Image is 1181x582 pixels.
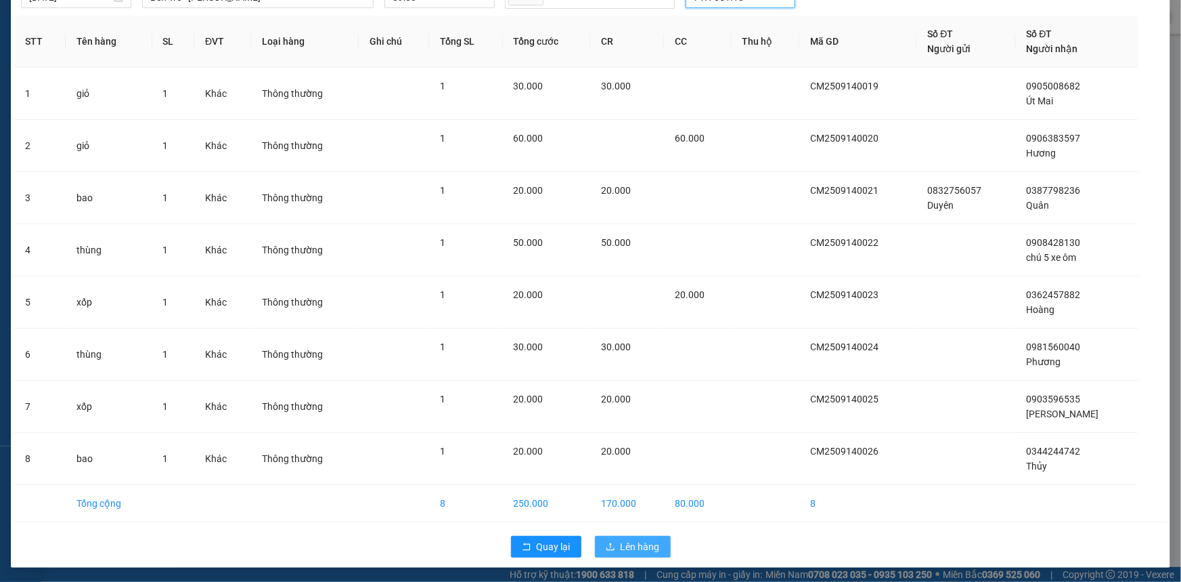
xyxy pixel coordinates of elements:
td: giỏ [66,68,152,120]
span: 1 [440,133,445,144]
span: 50.000 [601,237,631,248]
span: 1 [163,140,169,151]
span: 1 [440,394,445,404]
td: 8 [14,433,66,485]
span: Thủy [1027,461,1048,472]
td: Thông thường [251,120,359,172]
td: Khác [194,68,251,120]
td: Khác [194,381,251,433]
span: Số ĐT [928,28,954,39]
span: 20.000 [675,289,705,300]
span: 1 [440,446,445,457]
span: Số ĐT [1027,28,1052,39]
td: giỏ [66,120,152,172]
span: upload [606,542,615,553]
td: 8 [799,485,917,522]
td: 2 [14,120,66,172]
td: xốp [66,276,152,329]
span: 20.000 [601,394,631,404]
td: Khác [194,224,251,276]
td: 250.000 [503,485,590,522]
span: 1 [440,237,445,248]
span: 20.000 [514,446,543,457]
span: CM2509140020 [810,133,878,144]
td: Khác [194,433,251,485]
span: 0362457882 [1027,289,1081,300]
td: 3 [14,172,66,224]
span: CM2509140021 [810,185,878,196]
span: 60.000 [514,133,543,144]
td: Thông thường [251,172,359,224]
span: 20.000 [514,394,543,404]
span: Người nhận [1027,43,1078,54]
span: 1 [440,341,445,352]
td: bao [66,433,152,485]
span: Người gửi [928,43,971,54]
span: 1 [163,192,169,203]
td: Thông thường [251,433,359,485]
td: 5 [14,276,66,329]
td: 8 [429,485,502,522]
span: Quay lại [537,539,571,554]
th: STT [14,16,66,68]
span: 0832756057 [928,185,982,196]
span: 1 [440,81,445,91]
span: 1 [440,185,445,196]
span: 0905008682 [1027,81,1081,91]
span: CM2509140025 [810,394,878,404]
span: Phương [1027,356,1061,367]
td: Thông thường [251,276,359,329]
th: ĐVT [194,16,251,68]
span: 1 [163,88,169,99]
span: 1 [163,349,169,360]
td: 170.000 [590,485,665,522]
span: 30.000 [514,81,543,91]
th: Loại hàng [251,16,359,68]
td: thùng [66,329,152,381]
td: Khác [194,329,251,381]
td: 1 [14,68,66,120]
span: 1 [163,245,169,255]
span: 0908428130 [1027,237,1081,248]
span: 20.000 [514,289,543,300]
span: 1 [163,297,169,308]
td: 7 [14,381,66,433]
span: 30.000 [601,81,631,91]
td: Khác [194,172,251,224]
td: xốp [66,381,152,433]
span: 50.000 [514,237,543,248]
td: 6 [14,329,66,381]
th: CC [664,16,731,68]
th: Mã GD [799,16,917,68]
span: rollback [522,542,531,553]
span: Út Mai [1027,96,1054,106]
span: 0387798236 [1027,185,1081,196]
td: Thông thường [251,68,359,120]
span: Hương [1027,148,1056,159]
span: CM2509140026 [810,446,878,457]
th: Tổng SL [429,16,502,68]
span: Lên hàng [621,539,660,554]
td: Khác [194,120,251,172]
span: 1 [163,453,169,464]
button: rollbackQuay lại [511,536,581,558]
td: Tổng cộng [66,485,152,522]
span: 0344244742 [1027,446,1081,457]
span: CM2509140024 [810,341,878,352]
span: 0903596535 [1027,394,1081,404]
span: 30.000 [514,341,543,352]
span: 20.000 [601,446,631,457]
td: 4 [14,224,66,276]
td: bao [66,172,152,224]
span: 60.000 [675,133,705,144]
td: Thông thường [251,381,359,433]
span: 0981560040 [1027,341,1081,352]
span: 30.000 [601,341,631,352]
span: Duyên [928,200,954,211]
td: Thông thường [251,329,359,381]
th: Ghi chú [359,16,429,68]
th: CR [590,16,665,68]
td: 80.000 [664,485,731,522]
span: 1 [163,401,169,412]
span: CM2509140022 [810,237,878,248]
